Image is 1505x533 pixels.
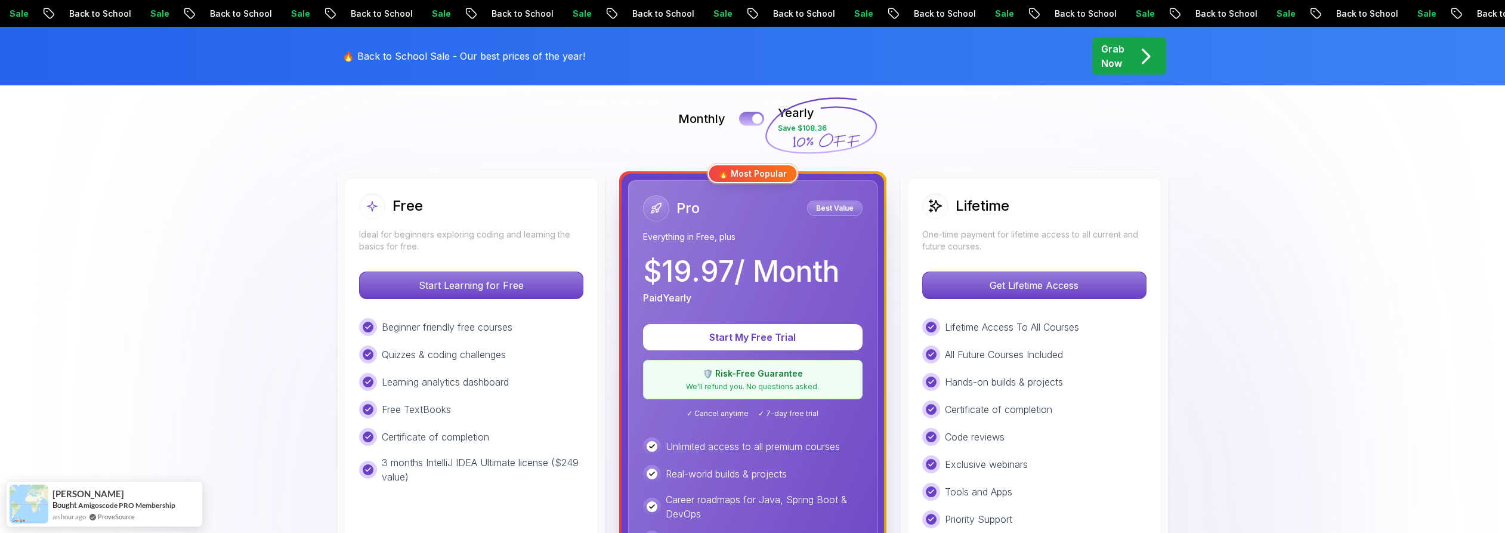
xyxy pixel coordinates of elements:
[85,8,166,20] p: Back to School
[26,8,64,20] p: Sale
[945,375,1063,389] p: Hands-on builds & projects
[945,347,1063,362] p: All Future Courses Included
[359,229,583,252] p: Ideal for beginners exploring coding and learning the basics for free.
[359,279,583,291] a: Start Learning for Free
[382,455,583,484] p: 3 months IntelliJ IDEA Ultimate license ($249 value)
[1152,8,1190,20] p: Sale
[730,8,768,20] p: Sale
[393,196,423,215] h2: Free
[666,492,863,521] p: Career roadmaps for Java, Spring Boot & DevOps
[359,272,583,299] button: Start Learning for Free
[643,324,863,350] button: Start My Free Trial
[367,8,448,20] p: Back to School
[922,279,1146,291] a: Get Lifetime Access
[382,375,509,389] p: Learning analytics dashboard
[226,8,307,20] p: Back to School
[945,320,1079,334] p: Lifetime Access To All Courses
[651,368,855,380] p: 🛡️ Risk-Free Guarantee
[945,457,1028,472] p: Exclusive webinars
[342,49,585,63] p: 🔥 Back to School Sale - Our best prices of the year!
[52,512,86,522] span: an hour ago
[1433,8,1472,20] p: Sale
[1071,8,1152,20] p: Back to School
[643,257,839,286] p: $ 19.97 / Month
[360,272,583,298] p: Start Learning for Free
[52,500,77,510] span: Bought
[382,402,451,417] p: Free TextBooks
[945,485,1012,499] p: Tools and Apps
[945,402,1052,417] p: Certificate of completion
[648,8,730,20] p: Back to School
[657,330,848,344] p: Start My Free Trial
[930,8,1011,20] p: Back to School
[1293,8,1331,20] p: Sale
[923,272,1146,298] p: Get Lifetime Access
[1352,8,1433,20] p: Back to School
[758,409,818,418] span: ✓ 7-day free trial
[78,501,175,510] a: Amigoscode PRO Membership
[666,467,787,481] p: Real-world builds & projects
[666,439,840,454] p: Unlimited access to all premium courses
[945,512,1012,526] p: Priority Support
[10,485,48,523] img: provesource social proof notification image
[789,8,870,20] p: Back to School
[945,430,1005,444] p: Code reviews
[676,199,700,218] h2: Pro
[307,8,345,20] p: Sale
[687,409,749,418] span: ✓ Cancel anytime
[382,347,506,362] p: Quizzes & coding challenges
[809,202,861,214] p: Best Value
[166,8,205,20] p: Sale
[643,291,691,305] p: Paid Yearly
[678,110,725,127] p: Monthly
[508,8,589,20] p: Back to School
[643,231,863,243] p: Everything in Free, plus
[956,196,1009,215] h2: Lifetime
[651,382,855,392] p: We'll refund you. No questions asked.
[448,8,486,20] p: Sale
[382,320,512,334] p: Beginner friendly free courses
[1101,42,1124,70] p: Grab Now
[1212,8,1293,20] p: Back to School
[922,272,1146,299] button: Get Lifetime Access
[870,8,908,20] p: Sale
[922,229,1146,252] p: One-time payment for lifetime access to all current and future courses.
[382,430,489,444] p: Certificate of completion
[98,512,135,522] a: ProveSource
[52,489,124,499] span: [PERSON_NAME]
[1011,8,1049,20] p: Sale
[589,8,627,20] p: Sale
